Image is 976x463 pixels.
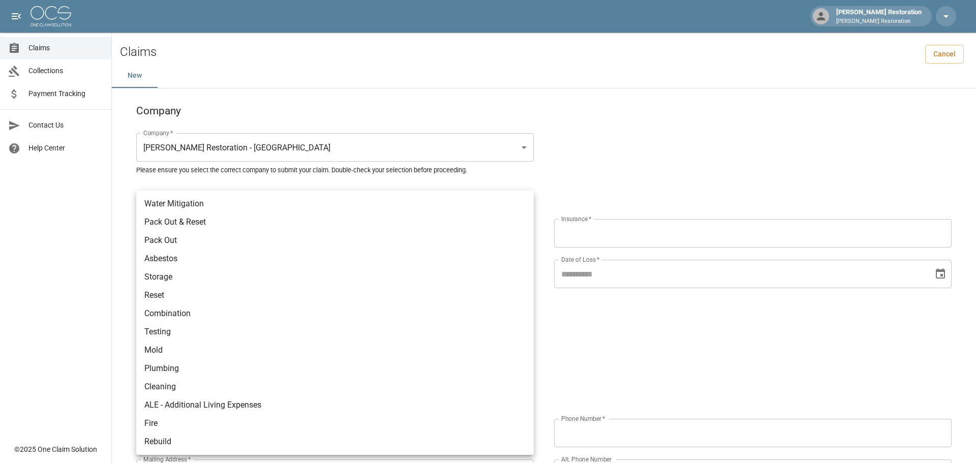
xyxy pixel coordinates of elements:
[136,341,534,359] li: Mold
[136,304,534,323] li: Combination
[136,359,534,378] li: Plumbing
[136,378,534,396] li: Cleaning
[136,396,534,414] li: ALE - Additional Living Expenses
[136,250,534,268] li: Asbestos
[136,433,534,451] li: Rebuild
[136,286,534,304] li: Reset
[136,323,534,341] li: Testing
[136,231,534,250] li: Pack Out
[136,213,534,231] li: Pack Out & Reset
[136,268,534,286] li: Storage
[136,414,534,433] li: Fire
[136,195,534,213] li: Water Mitigation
